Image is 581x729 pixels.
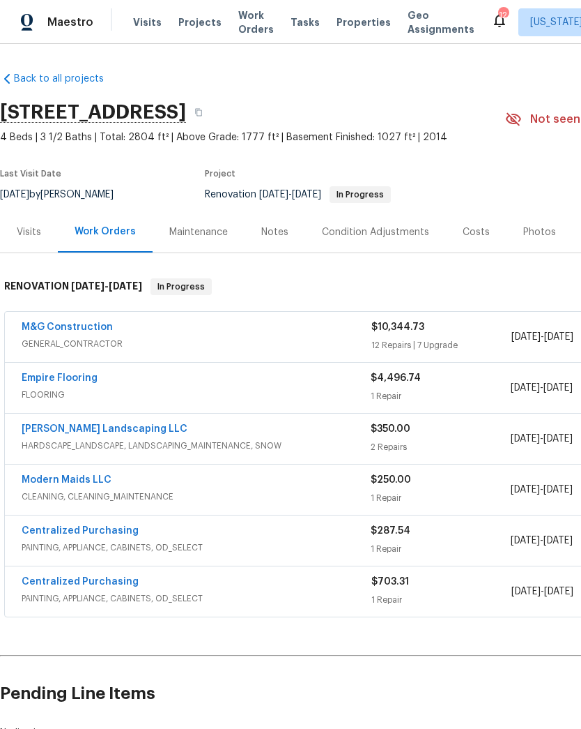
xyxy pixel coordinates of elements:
[71,281,142,291] span: -
[511,432,573,446] span: -
[511,534,573,548] span: -
[511,485,540,495] span: [DATE]
[186,100,211,125] button: Copy Address
[178,15,222,29] span: Projects
[371,373,421,383] span: $4,496.74
[543,383,573,393] span: [DATE]
[22,526,139,536] a: Centralized Purchasing
[371,577,409,587] span: $703.31
[22,475,111,485] a: Modern Maids LLC
[22,388,371,402] span: FLOORING
[371,338,511,352] div: 12 Repairs | 7 Upgrade
[511,332,541,342] span: [DATE]
[4,278,142,295] h6: RENOVATION
[371,424,410,434] span: $350.00
[511,536,540,546] span: [DATE]
[259,190,288,200] span: [DATE]
[22,577,139,587] a: Centralized Purchasing
[371,491,510,505] div: 1 Repair
[371,389,510,403] div: 1 Repair
[371,475,411,485] span: $250.00
[205,190,391,200] span: Renovation
[511,434,540,444] span: [DATE]
[22,424,187,434] a: [PERSON_NAME] Landscaping LLC
[371,526,410,536] span: $287.54
[22,439,371,453] span: HARDSCAPE_LANDSCAPE, LANDSCAPING_MAINTENANCE, SNOW
[511,585,573,599] span: -
[169,225,228,239] div: Maintenance
[152,280,210,294] span: In Progress
[292,190,321,200] span: [DATE]
[238,8,274,36] span: Work Orders
[371,440,510,454] div: 2 Repairs
[22,373,98,383] a: Empire Flooring
[22,337,371,351] span: GENERAL_CONTRACTOR
[544,332,573,342] span: [DATE]
[543,434,573,444] span: [DATE]
[511,587,541,596] span: [DATE]
[463,225,490,239] div: Costs
[511,330,573,344] span: -
[523,225,556,239] div: Photos
[543,536,573,546] span: [DATE]
[290,17,320,27] span: Tasks
[22,541,371,555] span: PAINTING, APPLIANCE, CABINETS, OD_SELECT
[511,483,573,497] span: -
[261,225,288,239] div: Notes
[544,587,573,596] span: [DATE]
[322,225,429,239] div: Condition Adjustments
[371,322,424,332] span: $10,344.73
[22,490,371,504] span: CLEANING, CLEANING_MAINTENANCE
[75,225,136,239] div: Work Orders
[17,225,41,239] div: Visits
[331,190,389,199] span: In Progress
[22,592,371,606] span: PAINTING, APPLIANCE, CABINETS, OD_SELECT
[109,281,142,291] span: [DATE]
[205,170,235,178] span: Project
[498,8,508,22] div: 12
[371,542,510,556] div: 1 Repair
[259,190,321,200] span: -
[71,281,104,291] span: [DATE]
[22,322,113,332] a: M&G Construction
[511,383,540,393] span: [DATE]
[336,15,391,29] span: Properties
[511,381,573,395] span: -
[47,15,93,29] span: Maestro
[408,8,474,36] span: Geo Assignments
[133,15,162,29] span: Visits
[543,485,573,495] span: [DATE]
[371,593,511,607] div: 1 Repair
